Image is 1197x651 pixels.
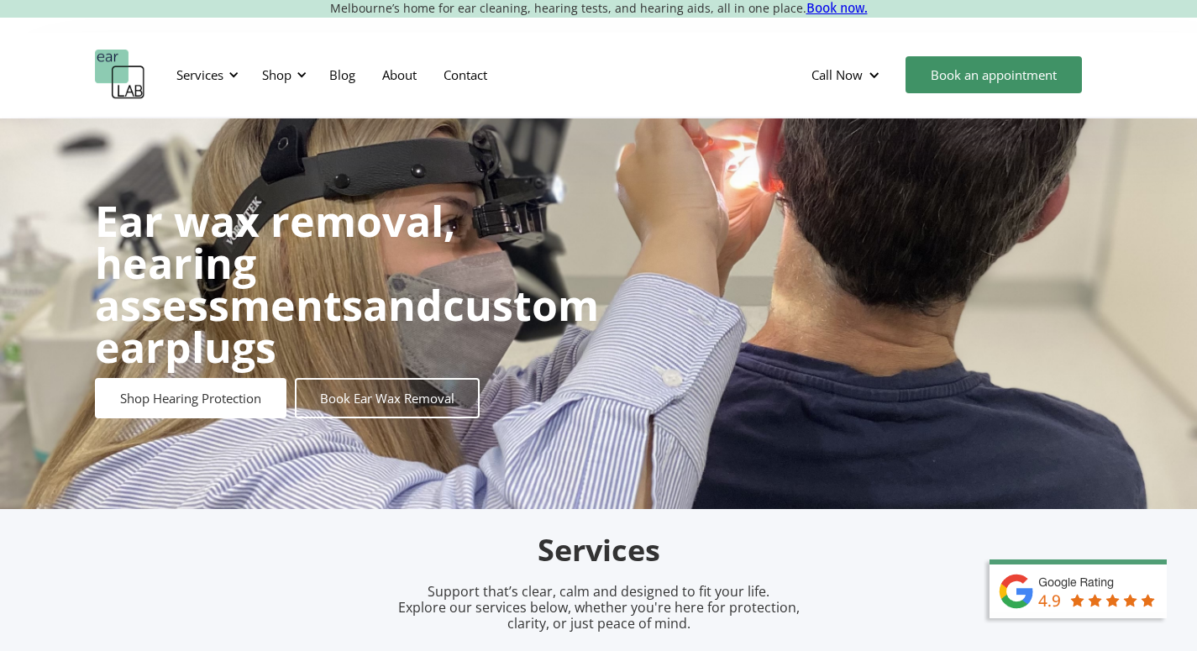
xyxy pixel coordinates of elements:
[176,66,223,83] div: Services
[166,50,244,100] div: Services
[262,66,291,83] div: Shop
[95,200,599,368] h1: and
[204,531,994,570] h2: Services
[252,50,312,100] div: Shop
[95,50,145,100] a: home
[811,66,863,83] div: Call Now
[95,276,599,375] strong: custom earplugs
[376,584,822,633] p: Support that’s clear, calm and designed to fit your life. Explore our services below, whether you...
[95,378,286,418] a: Shop Hearing Protection
[316,50,369,99] a: Blog
[369,50,430,99] a: About
[95,192,455,333] strong: Ear wax removal, hearing assessments
[430,50,501,99] a: Contact
[295,378,480,418] a: Book Ear Wax Removal
[906,56,1082,93] a: Book an appointment
[798,50,897,100] div: Call Now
